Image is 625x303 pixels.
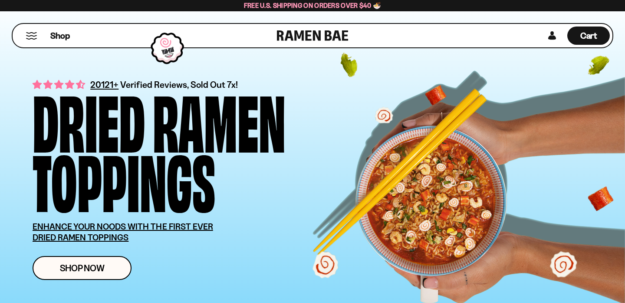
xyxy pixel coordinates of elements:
[50,30,70,42] span: Shop
[33,89,145,149] div: Dried
[33,149,215,208] div: Toppings
[60,263,105,273] span: Shop Now
[153,89,286,149] div: Ramen
[26,32,37,40] button: Mobile Menu Trigger
[33,256,132,280] a: Shop Now
[50,27,70,45] a: Shop
[33,221,213,243] u: ENHANCE YOUR NOODS WITH THE FIRST EVER DRIED RAMEN TOPPINGS
[244,1,382,10] span: Free U.S. Shipping on Orders over $40 🍜
[580,30,597,41] span: Cart
[567,24,610,47] div: Cart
